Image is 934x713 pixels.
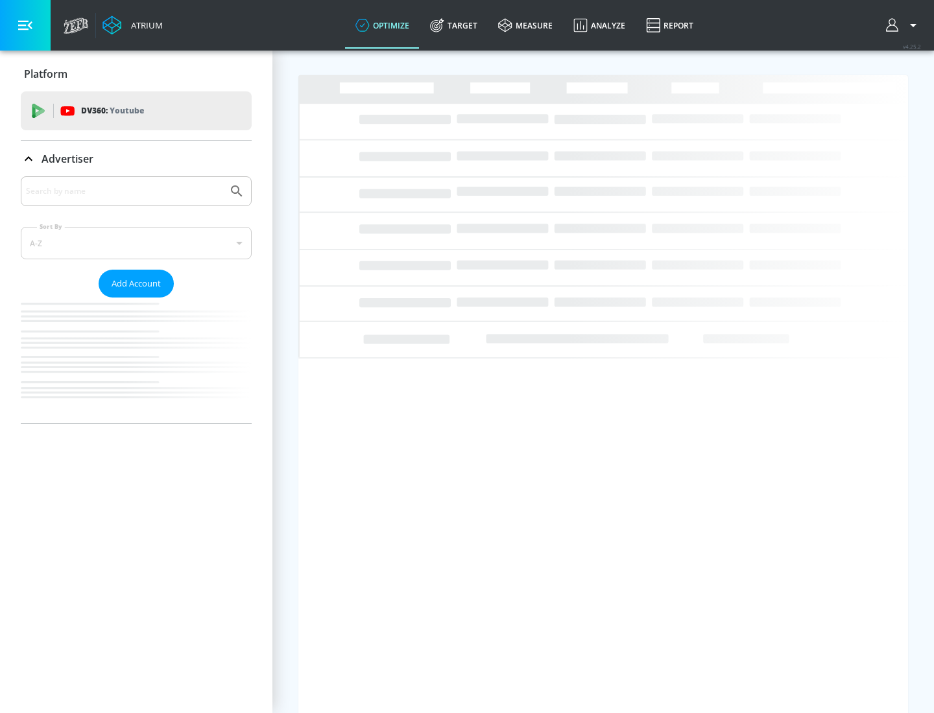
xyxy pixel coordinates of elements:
[112,276,161,291] span: Add Account
[21,176,252,423] div: Advertiser
[42,152,93,166] p: Advertiser
[102,16,163,35] a: Atrium
[420,2,488,49] a: Target
[110,104,144,117] p: Youtube
[345,2,420,49] a: optimize
[21,56,252,92] div: Platform
[563,2,636,49] a: Analyze
[21,141,252,177] div: Advertiser
[488,2,563,49] a: measure
[21,227,252,259] div: A-Z
[24,67,67,81] p: Platform
[21,298,252,423] nav: list of Advertiser
[126,19,163,31] div: Atrium
[636,2,704,49] a: Report
[903,43,921,50] span: v 4.25.2
[99,270,174,298] button: Add Account
[26,183,222,200] input: Search by name
[21,91,252,130] div: DV360: Youtube
[37,222,65,231] label: Sort By
[81,104,144,118] p: DV360:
